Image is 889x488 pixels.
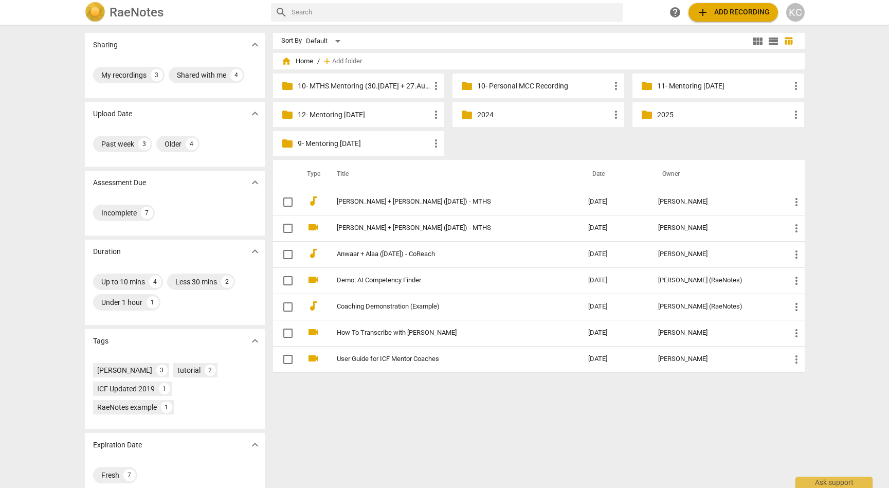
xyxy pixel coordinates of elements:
[610,80,622,92] span: more_vert
[101,70,147,80] div: My recordings
[161,402,172,413] div: 1
[580,320,650,346] td: [DATE]
[790,80,802,92] span: more_vert
[650,160,782,189] th: Owner
[752,35,764,47] span: view_module
[317,58,320,65] span: /
[324,160,580,189] th: Title
[658,303,774,311] div: [PERSON_NAME] (RaeNotes)
[281,80,294,92] span: folder
[641,80,653,92] span: folder
[767,35,779,47] span: view_list
[247,175,263,190] button: Show more
[249,176,261,189] span: expand_more
[147,296,159,309] div: 1
[275,6,287,19] span: search
[790,196,803,208] span: more_vert
[281,56,313,66] span: Home
[658,355,774,363] div: [PERSON_NAME]
[337,277,551,284] a: Demo: AI Competency Finder
[97,402,157,412] div: RaeNotes example
[186,138,198,150] div: 4
[97,384,155,394] div: ICF Updated 2019
[790,248,803,261] span: more_vert
[461,109,473,121] span: folder
[750,33,766,49] button: Tile view
[149,276,161,288] div: 4
[790,301,803,313] span: more_vert
[790,353,803,366] span: more_vert
[85,2,105,23] img: Logo
[93,40,118,50] p: Sharing
[657,110,790,120] p: 2025
[658,329,774,337] div: [PERSON_NAME]
[151,69,163,81] div: 3
[332,58,362,65] span: Add folder
[790,327,803,339] span: more_vert
[337,198,551,206] a: [PERSON_NAME] + [PERSON_NAME] ([DATE]) - MTHS
[101,470,119,480] div: Fresh
[138,138,151,150] div: 3
[205,365,216,376] div: 2
[307,274,319,286] span: videocam
[784,36,793,46] span: table_chart
[165,139,182,149] div: Older
[337,303,551,311] a: Coaching Demonstration (Example)
[688,3,778,22] button: Upload
[580,189,650,215] td: [DATE]
[790,109,802,121] span: more_vert
[123,469,136,481] div: 7
[93,246,121,257] p: Duration
[641,109,653,121] span: folder
[281,137,294,150] span: folder
[580,215,650,241] td: [DATE]
[101,139,134,149] div: Past week
[658,250,774,258] div: [PERSON_NAME]
[580,160,650,189] th: Date
[697,6,770,19] span: Add recording
[93,336,108,347] p: Tags
[247,244,263,259] button: Show more
[156,365,168,376] div: 3
[322,56,332,66] span: add
[110,5,164,20] h2: RaeNotes
[97,365,152,375] div: [PERSON_NAME]
[786,3,805,22] button: KC
[93,109,132,119] p: Upload Date
[230,69,243,81] div: 4
[580,267,650,294] td: [DATE]
[101,208,137,218] div: Incomplete
[781,33,796,49] button: Table view
[657,81,790,92] p: 11- Mentoring Aug.2025
[666,3,684,22] a: Help
[247,333,263,349] button: Show more
[430,137,442,150] span: more_vert
[281,109,294,121] span: folder
[307,195,319,207] span: audiotrack
[430,109,442,121] span: more_vert
[306,33,344,49] div: Default
[307,221,319,233] span: videocam
[299,160,324,189] th: Type
[461,80,473,92] span: folder
[790,275,803,287] span: more_vert
[337,224,551,232] a: [PERSON_NAME] + [PERSON_NAME] ([DATE]) - MTHS
[93,177,146,188] p: Assessment Due
[249,245,261,258] span: expand_more
[337,329,551,337] a: How To Transcribe with [PERSON_NAME]
[298,81,430,92] p: 10- MTHS Mentoring (30.Jul + 27.Aug + 24.Sep.2025)
[658,277,774,284] div: [PERSON_NAME] (RaeNotes)
[337,250,551,258] a: Anwaar + Alaa ([DATE]) - CoReach
[337,355,551,363] a: User Guide for ICF Mentor Coaches
[766,33,781,49] button: List view
[658,198,774,206] div: [PERSON_NAME]
[85,2,263,23] a: LogoRaeNotes
[307,326,319,338] span: videocam
[175,277,217,287] div: Less 30 mins
[249,39,261,51] span: expand_more
[430,80,442,92] span: more_vert
[249,335,261,347] span: expand_more
[281,56,292,66] span: home
[307,300,319,312] span: audiotrack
